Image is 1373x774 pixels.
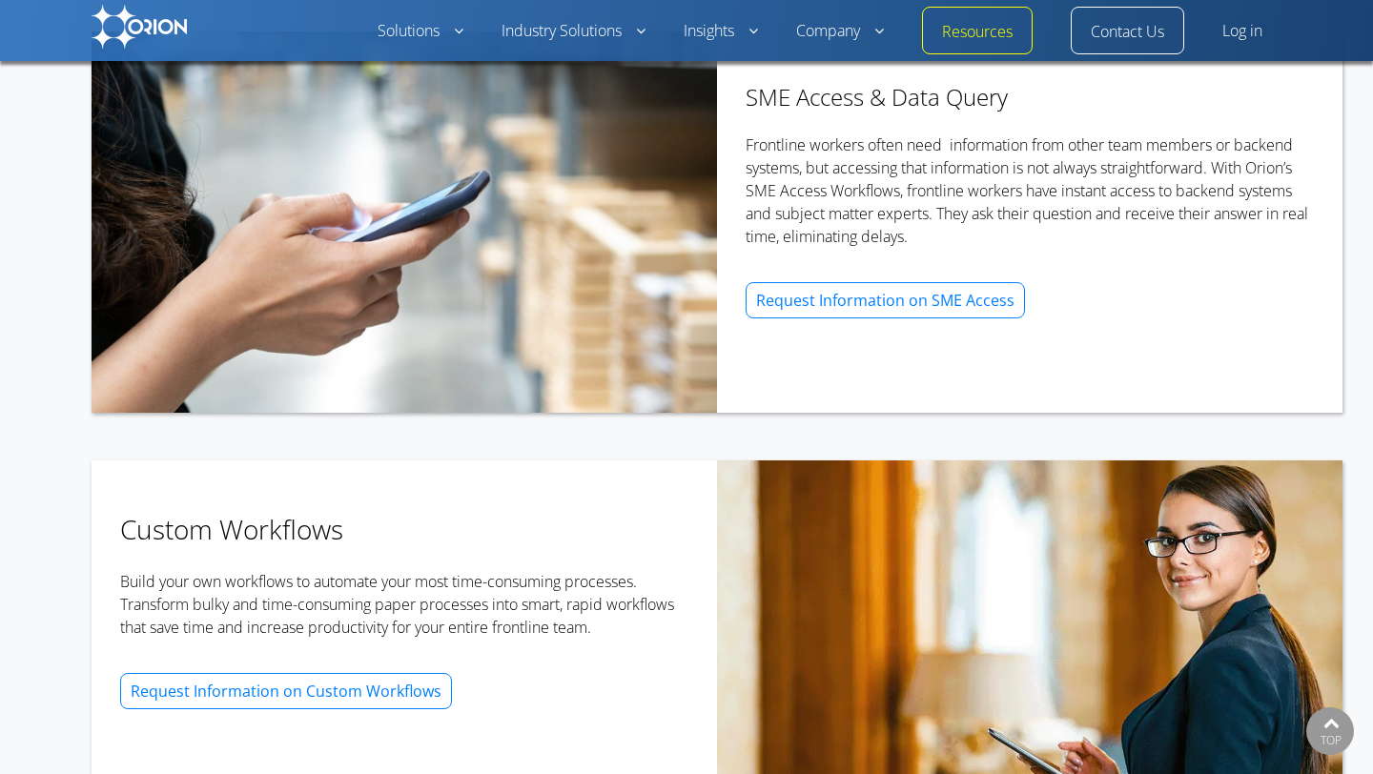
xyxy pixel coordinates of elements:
a: Contact Us [1091,21,1164,44]
a: Solutions [378,20,463,43]
h3: Custom Workflows [120,516,688,543]
a: Log in [1222,20,1262,43]
a: Company [796,20,884,43]
a: Request Information on SME Access [746,282,1025,318]
img: inventory query on cell phone voice ai bots [92,31,717,413]
a: Insights [684,20,758,43]
iframe: Chat Widget [1278,682,1373,774]
a: Resources [942,21,1013,44]
p: Build your own workflows to automate your most time-consuming processes. Transform bulky and time... [120,570,688,639]
span: Request Information on SME Access [756,293,1014,308]
p: Frontline workers often need information from other team members or backend systems, but accessin... [746,133,1314,248]
img: Orion [92,5,187,49]
span: Request Information on Custom Workflows [131,683,441,699]
h3: SME Access & Data Query [746,83,1314,111]
a: Industry Solutions [502,20,646,43]
a: Request Information on Custom Workflows [120,673,452,709]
